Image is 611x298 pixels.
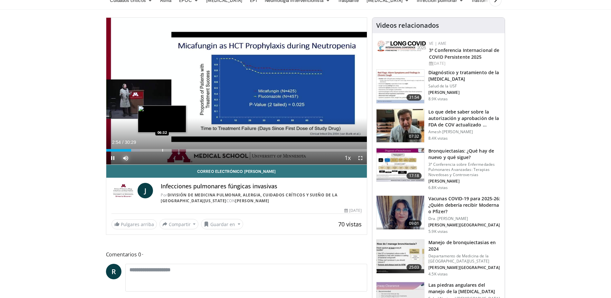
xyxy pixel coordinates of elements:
button: Guardar en [201,219,243,229]
img: División de Medicina Pulmonar, Alergia, Cuidados Críticos y Sueño de la Universidad de Minnesota [111,183,135,198]
p: [PERSON_NAME][GEOGRAPHIC_DATA] [428,265,501,270]
p: [PERSON_NAME][GEOGRAPHIC_DATA] [428,223,501,228]
a: División de Medicina Pulmonar, Alergia, Cuidados Críticos y Sueño de la [GEOGRAPHIC_DATA][US_STATE] [161,192,337,204]
p: 8.4K vistas [428,136,448,141]
p: 8.9K vistas [428,96,448,102]
font: Compartir [169,221,191,228]
p: [PERSON_NAME] [428,90,501,95]
h3: Manejo de bronquiectasias en 2024 [428,239,501,252]
font: [DATE] [349,208,362,214]
span: 07:32 [406,133,422,140]
span: 70 vistas [338,220,362,228]
h3: Diagnóstico y tratamiento de la [MEDICAL_DATA] [428,69,501,82]
h3: Lo que debe saber sobre la autorización y aprobación de la FDA de COV actualizado ... [428,109,501,128]
a: J [138,183,153,198]
font: [DATE] [433,61,445,66]
button: Playback Rate [341,152,354,164]
img: image.jpeg [138,105,186,133]
span: 30:29 [125,140,136,145]
h3: Bronquiectasias: ¿Qué hay de nuevo y qué sigue? [428,148,501,161]
p: 5.9K vistas [428,229,448,234]
button: Pause [106,152,119,164]
a: 3ª Conferencia Internacional de COVID Persistente 2025 [429,47,499,60]
p: 6.8K vistas [428,185,448,190]
button: Compartir [159,219,199,229]
span: 31:54 [406,94,422,101]
p: 3ª Conferencia sobre Enfermedades Pulmonares Avanzadas: Terapias Novedosas y Controversias [428,162,501,177]
img: 53fb3f4b-febe-4458-8f4d-b7e4c97c629c.150x105_q85_crop-smart_upscale.jpg [377,240,424,273]
p: Departamento de Medicina de la [GEOGRAPHIC_DATA][US_STATE] [428,253,501,264]
video-js: Reproductor de video [106,18,367,165]
a: R [106,264,121,279]
span: / [122,140,124,145]
p: 4.5K vistas [428,272,448,277]
a: 07:32 Lo que debe saber sobre la autorización y aprobación de la FDA de COV actualizado ... Amesh... [376,109,501,143]
span: 25:03 [406,264,422,271]
a: 09:01 Vacunas COVID-19 para 2025-26: ¿Quién debería recibir Moderna o Pfizer? Dra. [PERSON_NAME] ... [376,195,501,234]
img: a2792a71-925c-4fc2-b8ef-8d1b21aec2f7.png.150x105_q85_autocrop_double_scale_upscale_version-0.2.jpg [377,41,426,51]
p: Salud de la USF [428,84,501,89]
img: a1e50555-b2fd-4845-bfdc-3eac51376964.150x105_q85_crop-smart_upscale.jpg [377,109,424,143]
button: Mute [119,152,132,164]
p: [PERSON_NAME] [428,179,501,184]
p: Amesh [PERSON_NAME] [428,129,501,134]
a: 25:03 Manejo de bronquiectasias en 2024 Departamento de Medicina de la [GEOGRAPHIC_DATA][US_STATE... [376,239,501,277]
a: [PERSON_NAME] [235,198,269,204]
h3: Vacunas COVID-19 para 2025-26: ¿Quién debería recibir Moderna o Pfizer? [428,195,501,215]
a: VE | AME [429,41,446,46]
span: 2:54 [112,140,121,145]
font: Guardar en [210,221,235,228]
p: Dra. [PERSON_NAME] [428,216,501,221]
div: Progress Bar [106,149,367,152]
font: Comentarios 0 [106,250,141,259]
h4: Videos relacionados [376,22,439,29]
a: Pulgares arriba [111,219,157,229]
span: 09:01 [406,220,422,227]
span: 17:18 [406,173,422,179]
h4: Infecciones pulmonares fúngicas invasivas [161,183,362,190]
img: 8723abe7-f9a9-4f6c-9b26-6bd057632cd6.150x105_q85_crop-smart_upscale.jpg [377,148,424,182]
a: 17:18 Bronquiectasias: ¿Qué hay de nuevo y qué sigue? 3ª Conferencia sobre Enfermedades Pulmonare... [376,148,501,190]
a: Correo electrónico [PERSON_NAME] [106,165,367,178]
img: 912d4c0c-18df-4adc-aa60-24f51820003e.150x105_q85_crop-smart_upscale.jpg [377,70,424,103]
img: 4e370bb1-17f0-4657-a42f-9b995da70d2f.png.150x105_q85_crop-smart_upscale.png [377,196,424,229]
font: Por CON [161,192,337,204]
h3: Las piedras angulares del manejo de la [MEDICAL_DATA] [428,282,501,295]
a: 31:54 Diagnóstico y tratamiento de la [MEDICAL_DATA] Salud de la USF [PERSON_NAME] 8.9K vistas [376,69,501,104]
button: Fullscreen [354,152,367,164]
font: Pulgares arriba [121,221,154,227]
